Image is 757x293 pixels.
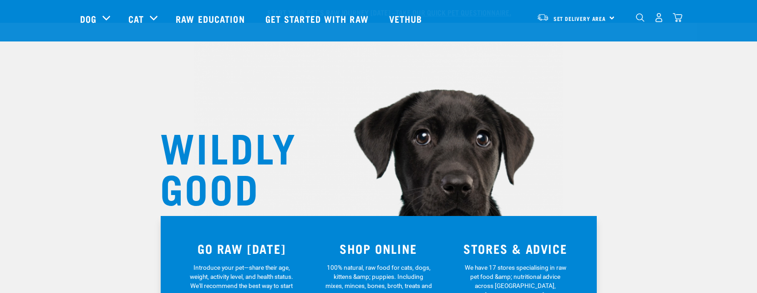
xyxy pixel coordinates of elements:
[452,242,579,256] h3: STORES & ADVICE
[380,0,434,37] a: Vethub
[256,0,380,37] a: Get started with Raw
[636,13,645,22] img: home-icon-1@2x.png
[160,125,342,248] h1: WILDLY GOOD NUTRITION
[537,13,549,21] img: van-moving.png
[315,242,442,256] h3: SHOP ONLINE
[654,13,664,22] img: user.png
[673,13,682,22] img: home-icon@2x.png
[167,0,256,37] a: Raw Education
[80,12,97,26] a: Dog
[179,242,305,256] h3: GO RAW [DATE]
[554,17,606,20] span: Set Delivery Area
[128,12,144,26] a: Cat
